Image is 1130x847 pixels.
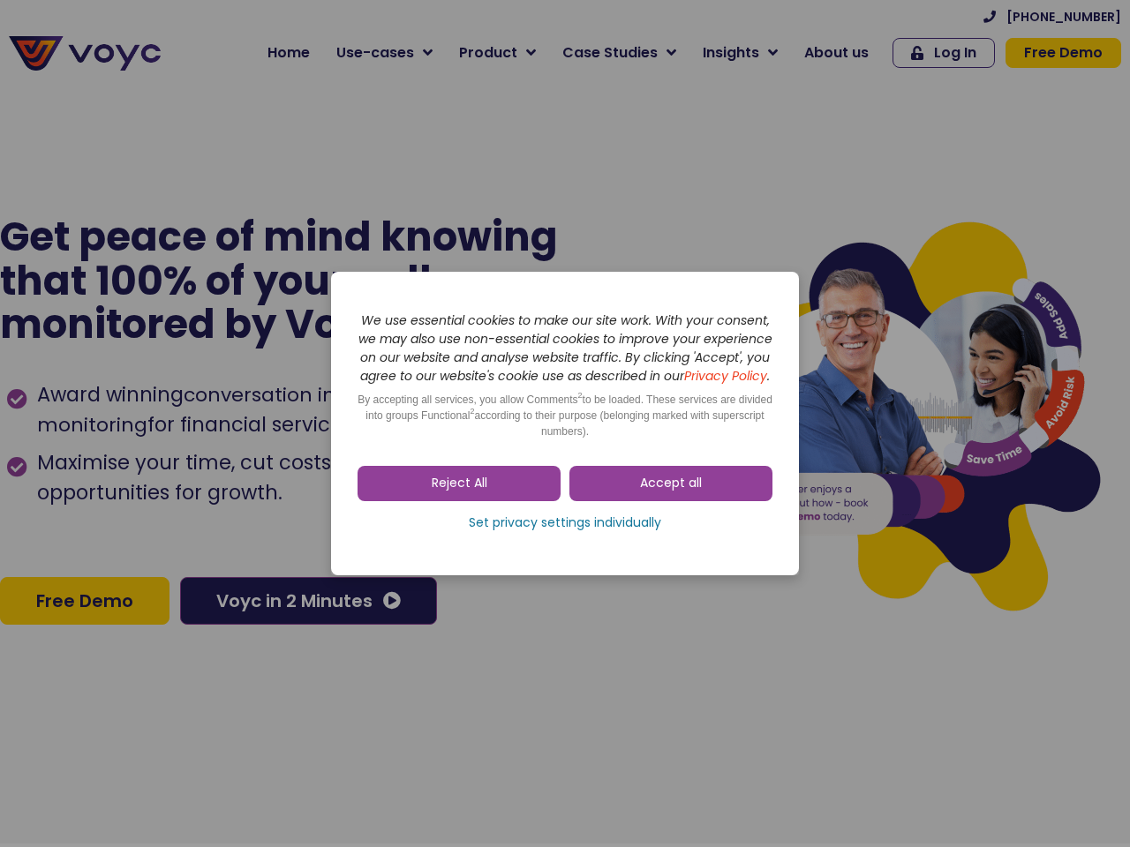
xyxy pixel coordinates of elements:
[358,466,561,501] a: Reject All
[684,367,767,385] a: Privacy Policy
[432,475,487,492] span: Reject All
[569,466,772,501] a: Accept all
[470,407,474,416] sup: 2
[358,394,772,438] span: By accepting all services, you allow Comments to be loaded. These services are divided into group...
[578,391,583,400] sup: 2
[358,510,772,536] a: Set privacy settings individually
[469,514,661,532] span: Set privacy settings individually
[358,311,772,385] i: We use essential cookies to make our site work. With your consent, we may also use non-essential ...
[640,475,702,492] span: Accept all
